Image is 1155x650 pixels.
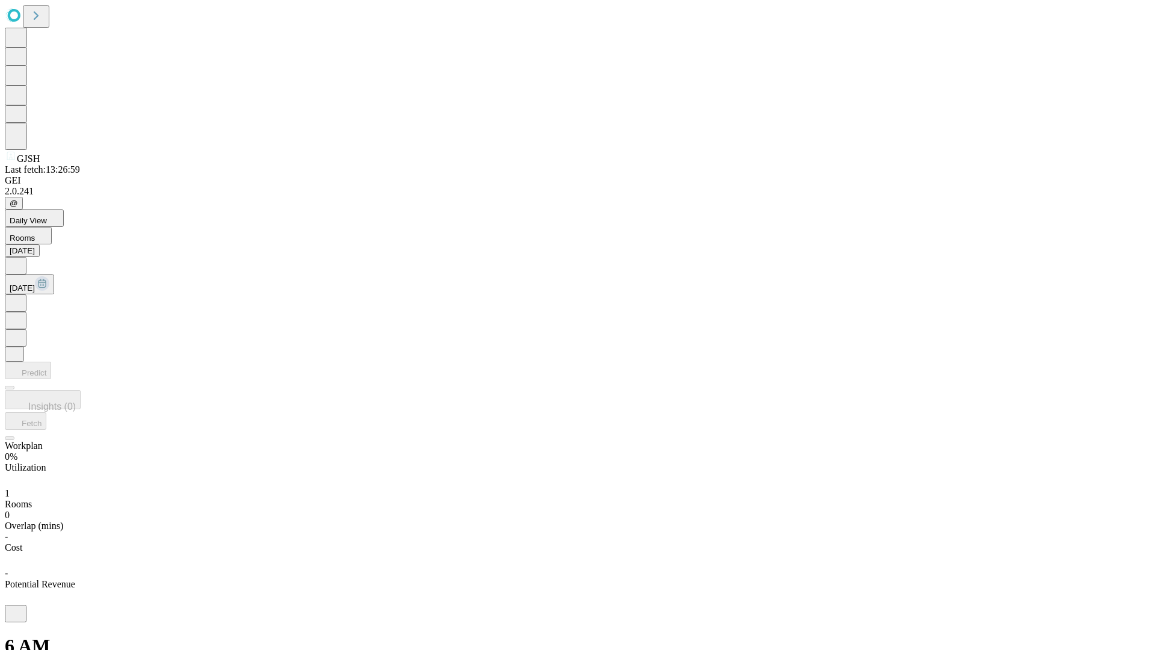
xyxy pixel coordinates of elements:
span: 1 [5,488,10,498]
span: 0% [5,451,17,462]
span: GJSH [17,153,40,164]
span: 0 [5,510,10,520]
div: GEI [5,175,1150,186]
span: @ [10,199,18,208]
span: - [5,531,8,542]
span: Workplan [5,441,43,451]
div: 2.0.241 [5,186,1150,197]
button: [DATE] [5,274,54,294]
button: Rooms [5,227,52,244]
span: Rooms [5,499,32,509]
span: Last fetch: 13:26:59 [5,164,80,175]
span: Daily View [10,216,47,225]
span: [DATE] [10,283,35,292]
span: Insights (0) [28,401,76,412]
button: Predict [5,362,51,379]
span: Overlap (mins) [5,521,63,531]
span: - [5,568,8,578]
span: Rooms [10,234,35,243]
span: Cost [5,542,22,552]
button: @ [5,197,23,209]
button: Insights (0) [5,390,81,409]
span: Utilization [5,462,46,472]
button: Fetch [5,412,46,430]
span: Potential Revenue [5,579,75,589]
button: [DATE] [5,244,40,257]
button: Daily View [5,209,64,227]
